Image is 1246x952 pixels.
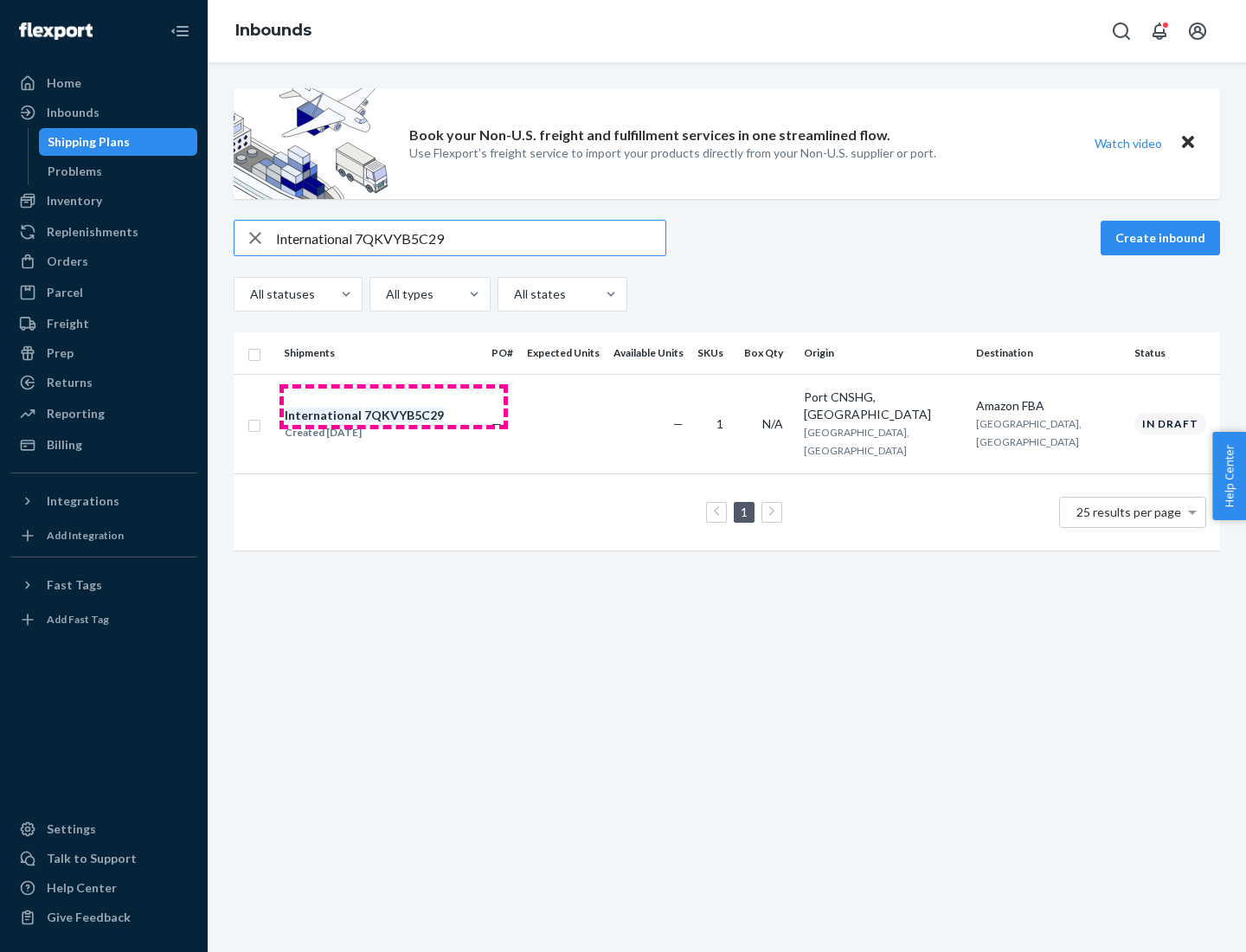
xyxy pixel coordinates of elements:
[19,23,93,40] img: Flexport logo
[47,612,109,627] div: Add Fast Tag
[285,408,362,422] em: International
[384,286,386,303] input: All types
[762,416,783,431] span: N/A
[364,408,444,422] em: 7QKVYB5C29
[10,522,197,550] a: Add Integration
[39,128,198,156] a: Shipping Plans
[1101,221,1220,255] button: Create inbound
[10,69,197,97] a: Home
[10,904,197,931] button: Give Feedback
[47,223,138,241] div: Replenishments
[737,332,797,374] th: Box Qty
[10,874,197,902] a: Help Center
[39,158,198,185] a: Problems
[10,218,197,246] a: Replenishments
[520,332,607,374] th: Expected Units
[10,845,197,872] a: Talk to Support
[804,389,962,423] div: Port CNSHG, [GEOGRAPHIC_DATA]
[47,74,81,92] div: Home
[1083,131,1173,156] button: Watch video
[10,248,197,275] a: Orders
[47,315,89,332] div: Freight
[485,332,520,374] th: PO#
[47,344,74,362] div: Prep
[976,417,1082,448] span: [GEOGRAPHIC_DATA], [GEOGRAPHIC_DATA]
[235,21,311,40] a: Inbounds
[10,400,197,428] a: Reporting
[47,405,105,422] div: Reporting
[10,431,197,459] a: Billing
[277,332,485,374] th: Shipments
[163,14,197,48] button: Close Navigation
[285,424,444,441] div: Created [DATE]
[804,426,909,457] span: [GEOGRAPHIC_DATA], [GEOGRAPHIC_DATA]
[10,487,197,515] button: Integrations
[276,221,665,255] input: Search inbounds by name, destination, msku...
[1177,131,1199,156] button: Close
[673,416,684,431] span: —
[47,820,96,838] div: Settings
[1212,432,1246,520] button: Help Center
[47,909,131,926] div: Give Feedback
[409,125,890,145] p: Book your Non-U.S. freight and fulfillment services in one streamlined flow.
[248,286,250,303] input: All statuses
[409,145,936,162] p: Use Flexport’s freight service to import your products directly from your Non-U.S. supplier or port.
[607,332,690,374] th: Available Units
[48,133,130,151] div: Shipping Plans
[10,310,197,338] a: Freight
[47,284,83,301] div: Parcel
[222,6,325,56] ol: breadcrumbs
[1076,505,1181,519] span: 25 results per page
[10,815,197,843] a: Settings
[1134,413,1206,434] div: In draft
[1104,14,1139,48] button: Open Search Box
[47,576,102,594] div: Fast Tags
[47,879,117,897] div: Help Center
[737,505,751,519] a: Page 1 is your current page
[47,850,137,867] div: Talk to Support
[10,369,197,396] a: Returns
[690,332,737,374] th: SKUs
[969,332,1127,374] th: Destination
[491,416,502,431] span: —
[716,416,723,431] span: 1
[976,397,1121,415] div: Amazon FBA
[1142,14,1177,48] button: Open notifications
[797,332,969,374] th: Origin
[10,571,197,599] button: Fast Tags
[48,163,102,180] div: Problems
[47,253,88,270] div: Orders
[47,492,119,510] div: Integrations
[47,528,124,543] div: Add Integration
[1127,332,1220,374] th: Status
[47,104,100,121] div: Inbounds
[1180,14,1215,48] button: Open account menu
[10,187,197,215] a: Inventory
[10,279,197,306] a: Parcel
[10,99,197,126] a: Inbounds
[10,606,197,634] a: Add Fast Tag
[47,374,93,391] div: Returns
[10,339,197,367] a: Prep
[512,286,514,303] input: All states
[47,436,82,453] div: Billing
[47,192,102,209] div: Inventory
